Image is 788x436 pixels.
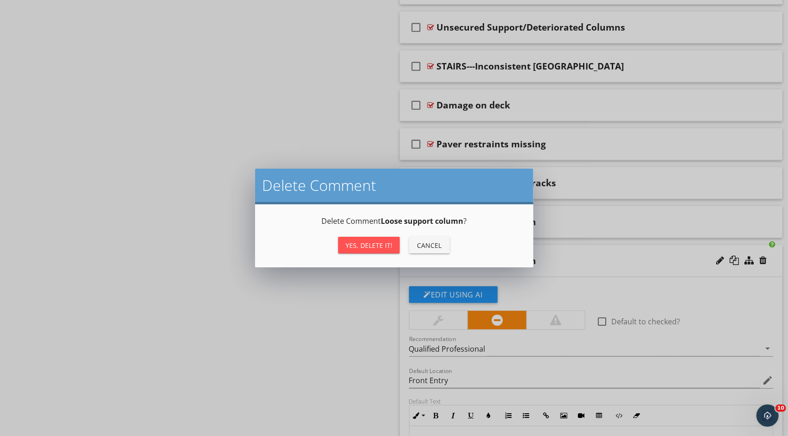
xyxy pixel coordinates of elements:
[266,215,522,227] p: Delete Comment ?
[338,237,400,253] button: Yes, Delete it!
[756,404,779,427] iframe: Intercom live chat
[775,404,786,412] span: 10
[416,240,442,250] div: Cancel
[409,237,450,253] button: Cancel
[381,216,463,226] strong: Loose support column
[346,240,392,250] div: Yes, Delete it!
[263,176,526,195] h2: Delete Comment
